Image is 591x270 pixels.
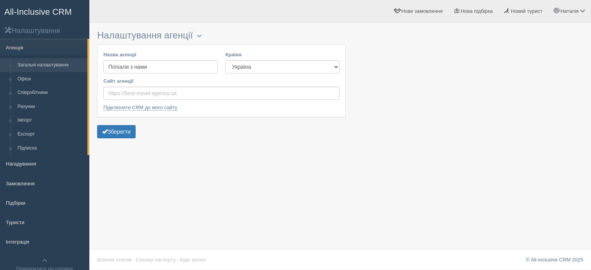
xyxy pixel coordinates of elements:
a: All-Inclusive CRM [0,0,89,22]
span: · [133,257,134,263]
label: Назва агенції [103,51,218,58]
a: Співробітники [14,86,87,100]
button: Зберегти [97,125,136,138]
a: Візитки готелів [97,257,132,263]
span: Нова підбірка [461,8,493,14]
a: Підписка [14,141,87,155]
h3: Налаштування агенції [97,30,346,41]
a: Курс валют [180,257,206,263]
a: Імпорт [14,113,87,127]
span: All-Inclusive CRM [4,7,72,17]
a: Загальні налаштування [14,58,87,72]
a: Сканер паспорту [136,257,176,263]
label: Сайт агенції [103,77,340,85]
a: Рахунки [14,100,87,114]
a: Підключити CRM до мого сайту [103,105,177,111]
span: Наталія [560,8,579,14]
a: © All-Inclusive CRM 2025 [526,257,583,263]
a: Експорт [14,127,87,141]
input: https://best-travel-agency.ua [103,87,340,100]
a: Офіси [14,72,87,86]
span: Новий турист [511,8,542,14]
span: · [177,257,179,263]
label: Країна [225,51,340,58]
span: Нове замовлення [401,8,443,14]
